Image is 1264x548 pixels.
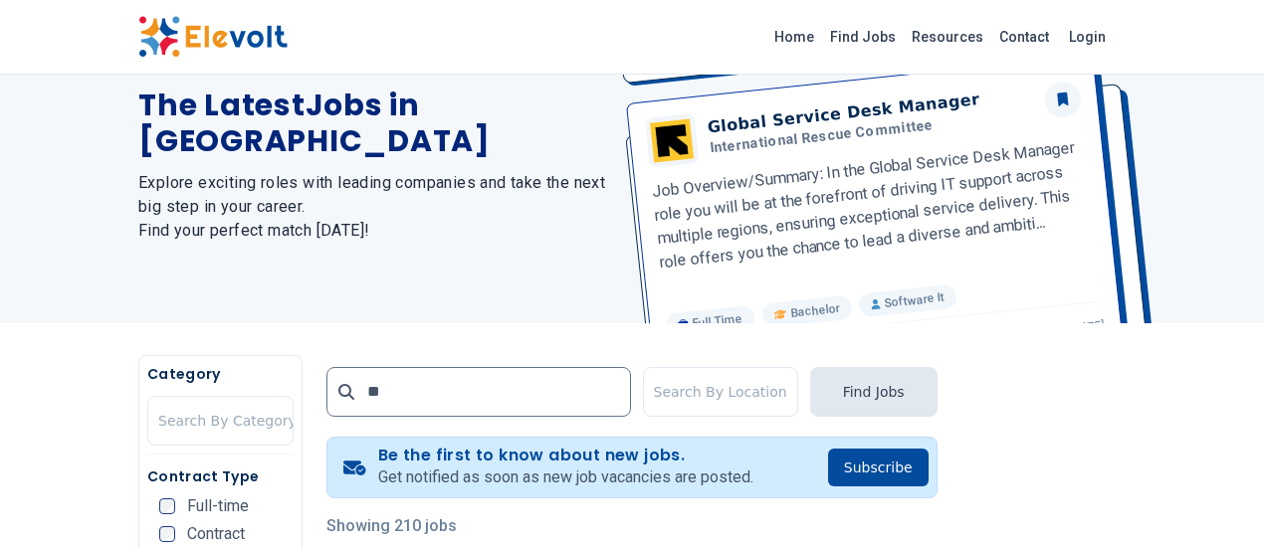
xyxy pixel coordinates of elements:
[187,498,249,514] span: Full-time
[991,21,1057,53] a: Contact
[378,446,753,465] h4: Be the first to know about new jobs.
[822,21,904,53] a: Find Jobs
[159,526,175,542] input: Contract
[904,21,991,53] a: Resources
[159,498,175,514] input: Full-time
[1057,17,1118,57] a: Login
[326,514,937,538] p: Showing 210 jobs
[138,171,608,243] h2: Explore exciting roles with leading companies and take the next big step in your career. Find you...
[147,466,294,486] h5: Contract Type
[147,364,294,384] h5: Category
[766,21,822,53] a: Home
[378,465,753,489] p: Get notified as soon as new job vacancies are posted.
[810,367,938,417] button: Find Jobs
[138,88,608,159] h1: The Latest Jobs in [GEOGRAPHIC_DATA]
[187,526,245,542] span: Contract
[1164,453,1264,548] iframe: Chat Widget
[828,449,929,486] button: Subscribe
[138,16,288,58] img: Elevolt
